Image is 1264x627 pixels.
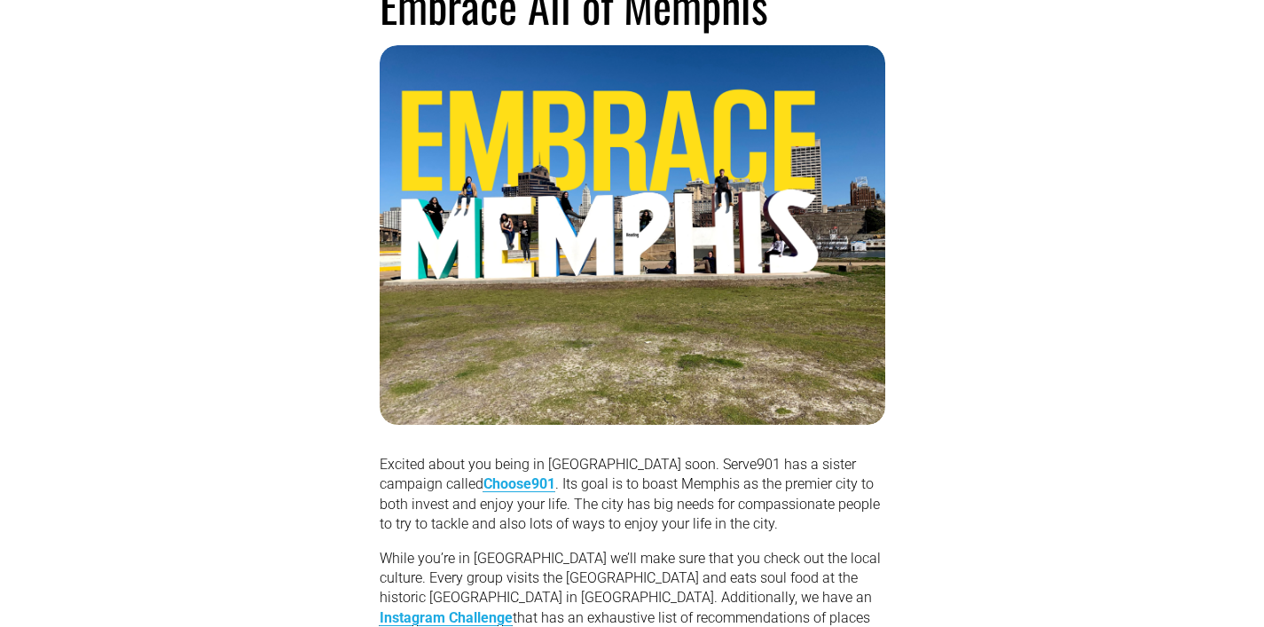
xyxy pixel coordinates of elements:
[483,475,555,492] a: Choose901
[380,455,885,535] p: Excited about you being in [GEOGRAPHIC_DATA] soon. Serve901 has a sister campaign called . Its go...
[380,609,513,626] a: Instagram Challenge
